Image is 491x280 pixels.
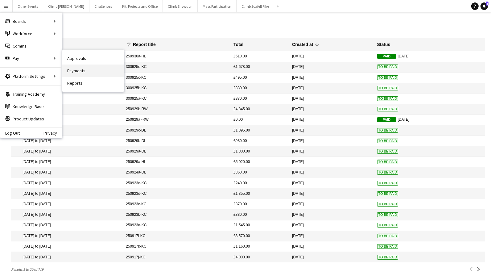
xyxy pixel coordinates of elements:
span: 1 [486,2,489,6]
mat-cell: [DATE] [374,51,485,62]
mat-cell: [DATE] [374,115,485,125]
mat-cell: £3 570.00 [230,231,289,241]
a: Payments [62,65,124,77]
mat-cell: £1 160.00 [230,241,289,252]
mat-cell: £0.00 [230,115,289,125]
mat-cell: 250923d-KC [123,189,230,199]
mat-cell: [DATE] to [DATE] [11,94,123,104]
mat-cell: [DATE] [289,51,374,62]
span: To Be Paid [377,107,398,111]
mat-cell: £360.00 [230,168,289,178]
mat-cell: £1 678.00 [230,62,289,73]
mat-cell: [DATE] [289,104,374,115]
button: Climb Scafell Pike [237,0,274,12]
mat-cell: [DATE] to [DATE] [11,125,123,136]
mat-cell: 300925a-KC [123,94,230,104]
button: Challenges [89,0,117,12]
span: To Be Paid [377,191,398,196]
mat-cell: 250917k-KC [123,241,230,252]
mat-cell: [DATE] [289,168,374,178]
mat-cell: 250929b-DL [123,136,230,146]
mat-cell: 250929a-DL [123,146,230,157]
mat-cell: [DATE] [289,62,374,73]
span: To Be Paid [377,86,398,90]
mat-cell: [DATE] [289,83,374,94]
mat-cell: £5 020.00 [230,157,289,167]
mat-cell: [DATE] to [DATE] [11,189,123,199]
mat-cell: [DATE] [289,178,374,189]
mat-cell: £1 545.00 [230,220,289,231]
span: To Be Paid [377,160,398,164]
mat-cell: 250929b-RW [123,104,230,115]
div: Platform Settings [0,70,62,82]
div: Total [233,42,243,47]
a: Product Updates [0,113,62,125]
span: To Be Paid [377,244,398,249]
mat-cell: £495.00 [230,73,289,83]
div: Pay [0,52,62,65]
mat-cell: 300925e-KC [123,62,230,73]
mat-cell: 250923a-KC [123,220,230,231]
a: Privacy [43,131,62,136]
mat-cell: [DATE] to [DATE] [11,146,123,157]
span: To Be Paid [377,149,398,154]
mat-cell: [DATE] [289,220,374,231]
a: Reports [62,77,124,89]
a: Training Academy [0,88,62,100]
button: Other Events [13,0,43,12]
mat-cell: £1 300.00 [230,146,289,157]
a: Approvals [62,52,124,65]
mat-cell: [DATE] to [DATE] [11,136,123,146]
mat-cell: 300925b-KC [123,83,230,94]
mat-cell: [DATE] [289,125,374,136]
mat-cell: [DATE] [289,146,374,157]
span: To Be Paid [377,128,398,133]
div: Workforce [0,27,62,40]
span: To Be Paid [377,170,398,175]
mat-cell: [DATE] [289,73,374,83]
mat-cell: [DATE] to [DATE] [11,220,123,231]
div: Created at [292,42,313,47]
mat-cell: 250930a-HL [123,51,230,62]
mat-cell: [DATE] to [DATE] [11,210,123,220]
a: Comms [0,40,62,52]
div: Boards [0,15,62,27]
mat-cell: [DATE] [289,157,374,167]
mat-cell: 300925c-KC [123,73,230,83]
span: To Be Paid [377,212,398,217]
span: Paid [377,117,396,122]
mat-cell: £980.00 [230,136,289,146]
mat-cell: 250929a-HL [123,157,230,167]
span: Paid [377,54,396,59]
span: To Be Paid [377,202,398,207]
span: To Be Paid [377,139,398,143]
span: To Be Paid [377,181,398,186]
mat-cell: £240.00 [230,178,289,189]
mat-cell: [DATE] [289,241,374,252]
span: To Be Paid [377,75,398,80]
mat-cell: £4 845.00 [230,104,289,115]
a: Knowledge Base [0,100,62,113]
mat-cell: [DATE] [289,210,374,220]
div: Report title [133,42,161,47]
mat-cell: £370.00 [230,199,289,210]
span: To Be Paid [377,65,398,69]
mat-cell: £510.00 [230,51,289,62]
mat-cell: £1 355.00 [230,189,289,199]
mat-cell: [DATE] to [DATE] [11,199,123,210]
mat-cell: 250929c-DL [123,125,230,136]
span: To Be Paid [377,234,398,238]
mat-cell: [DATE] to [DATE] [11,115,123,125]
mat-cell: [DATE] to [DATE] [11,231,123,241]
mat-cell: [DATE] to [DATE] [11,104,123,115]
mat-cell: [DATE] [289,199,374,210]
button: Kit, Projects and Office [117,0,163,12]
mat-cell: [DATE] [289,115,374,125]
mat-cell: 250929a -RW [123,115,230,125]
button: Climb Snowdon [163,0,198,12]
mat-cell: 250923c-KC [123,199,230,210]
mat-cell: 250923b-KC [123,210,230,220]
mat-cell: £1 895.00 [230,125,289,136]
span: To Be Paid [377,255,398,260]
mat-cell: 250924a-DL [123,168,230,178]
